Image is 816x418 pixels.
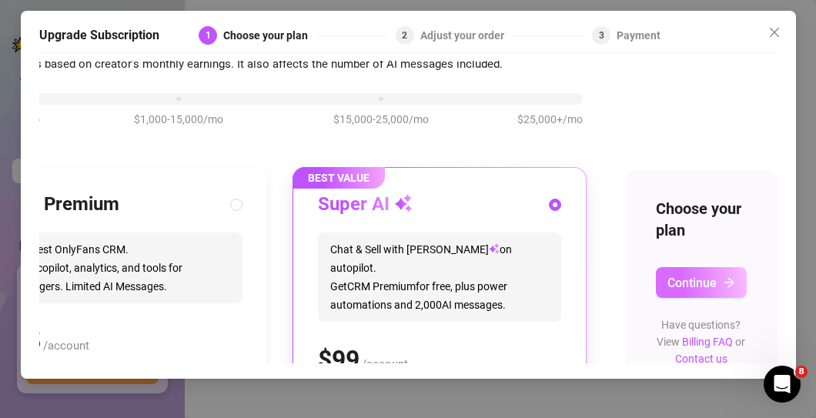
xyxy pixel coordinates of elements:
span: Have questions? View or [657,319,745,365]
h4: Choose your plan [656,198,747,241]
a: Contact us [675,353,727,365]
span: /account [43,339,89,353]
h5: Upgrade Subscription [39,26,159,45]
span: Continue [667,276,717,290]
span: close [768,26,781,38]
button: Close [762,20,787,45]
span: BEST VALUE [293,167,385,189]
span: arrow-right [723,276,735,289]
span: Close [762,26,787,38]
h3: Super AI [318,192,413,217]
span: 2 [402,30,407,41]
span: /account [362,357,408,371]
div: Adjust your order [420,26,513,45]
button: Continuearrow-right [656,267,747,298]
span: $1,000-15,000/mo [134,111,223,128]
iframe: Intercom live chat [764,366,801,403]
a: Billing FAQ [682,336,733,348]
span: $15,000-25,000/mo [333,111,429,128]
div: Payment [617,26,660,45]
div: Choose your plan [223,26,317,45]
span: Chat & Sell with [PERSON_NAME] on autopilot. Get CRM Premium for free, plus power automations and... [318,232,561,322]
span: $25,000+/mo [517,111,583,128]
span: 3 [599,30,604,41]
span: $ [318,345,360,374]
span: 1 [206,30,211,41]
span: 8 [795,366,808,378]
